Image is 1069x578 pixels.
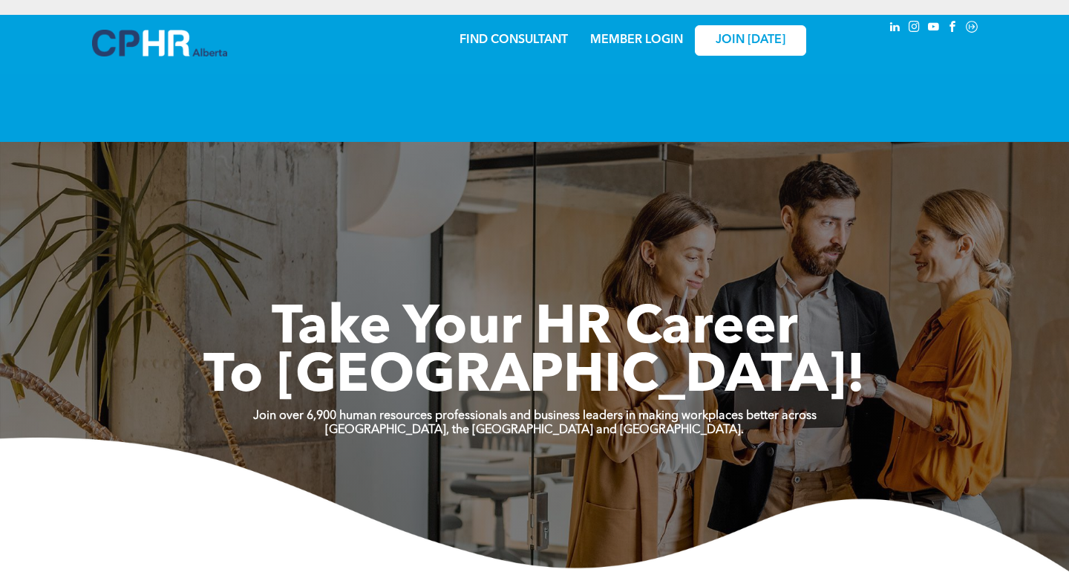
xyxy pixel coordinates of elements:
a: instagram [906,19,922,39]
a: MEMBER LOGIN [590,34,683,46]
span: Take Your HR Career [272,302,798,356]
a: FIND CONSULTANT [460,34,568,46]
a: facebook [944,19,961,39]
a: Social network [964,19,980,39]
a: linkedin [886,19,903,39]
span: JOIN [DATE] [716,33,785,48]
strong: Join over 6,900 human resources professionals and business leaders in making workplaces better ac... [253,410,817,422]
a: youtube [925,19,941,39]
img: A blue and white logo for cp alberta [92,30,227,56]
span: To [GEOGRAPHIC_DATA]! [203,351,866,404]
a: JOIN [DATE] [695,25,806,56]
strong: [GEOGRAPHIC_DATA], the [GEOGRAPHIC_DATA] and [GEOGRAPHIC_DATA]. [325,424,744,436]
